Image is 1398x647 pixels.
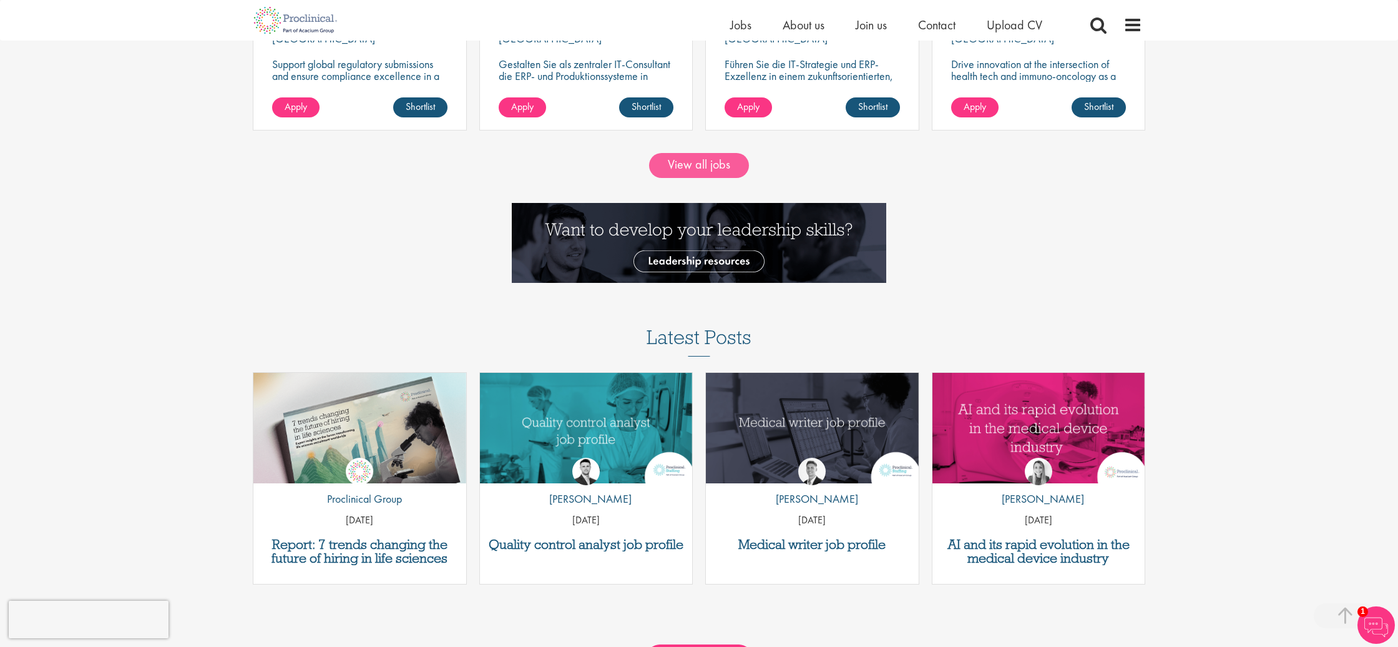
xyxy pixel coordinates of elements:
[992,491,1084,508] p: [PERSON_NAME]
[932,373,1145,483] img: AI and Its Impact on the Medical Device Industry | Proclinical
[511,100,534,113] span: Apply
[951,97,999,117] a: Apply
[540,491,632,508] p: [PERSON_NAME]
[499,58,674,117] p: Gestalten Sie als zentraler IT-Consultant die ERP- und Produktionssysteme in einem wachsenden, in...
[992,458,1084,514] a: Hannah Burke [PERSON_NAME]
[486,538,687,551] a: Quality control analyst job profile
[1072,97,1126,117] a: Shortlist
[260,538,460,565] a: Report: 7 trends changing the future of hiring in life sciences
[393,97,447,117] a: Shortlist
[964,100,986,113] span: Apply
[737,100,760,113] span: Apply
[706,373,919,483] img: Medical writer job profile
[619,97,673,117] a: Shortlist
[766,458,858,514] a: George Watson [PERSON_NAME]
[725,97,772,117] a: Apply
[9,601,169,638] iframe: reCAPTCHA
[932,513,1145,528] p: [DATE]
[987,17,1042,33] a: Upload CV
[285,100,307,113] span: Apply
[766,491,858,508] p: [PERSON_NAME]
[253,373,466,483] a: Link to a post
[540,458,632,514] a: Joshua Godden [PERSON_NAME]
[1357,606,1395,644] img: Chatbot
[318,458,402,514] a: Proclinical Group Proclinical Group
[706,373,919,483] a: Link to a post
[1025,458,1052,485] img: Hannah Burke
[856,17,887,33] a: Join us
[725,58,900,106] p: Führen Sie die IT-Strategie und ERP-Exzellenz in einem zukunftsorientierten, wachsenden Unternehm...
[647,327,751,357] h3: Latest Posts
[480,513,693,528] p: [DATE]
[939,538,1139,565] a: AI and its rapid evolution in the medical device industry
[499,97,546,117] a: Apply
[253,513,466,528] p: [DATE]
[572,458,600,485] img: Joshua Godden
[706,513,919,528] p: [DATE]
[480,373,693,483] a: Link to a post
[730,17,751,33] a: Jobs
[272,58,447,94] p: Support global regulatory submissions and ensure compliance excellence in a dynamic project manag...
[712,538,912,551] a: Medical writer job profile
[512,203,886,283] img: Want to develop your leadership skills? See our Leadership Resources
[846,97,900,117] a: Shortlist
[951,58,1127,117] p: Drive innovation at the intersection of health tech and immuno-oncology as a Product Manager shap...
[649,153,749,178] a: View all jobs
[932,373,1145,483] a: Link to a post
[512,235,886,248] a: Want to develop your leadership skills? See our Leadership Resources
[480,373,693,483] img: quality control analyst job profile
[918,17,956,33] a: Contact
[783,17,824,33] a: About us
[272,97,320,117] a: Apply
[1357,606,1368,617] span: 1
[318,491,402,508] p: Proclinical Group
[346,458,373,485] img: Proclinical Group
[798,458,826,485] img: George Watson
[253,373,466,493] img: Proclinical: Life sciences hiring trends report 2025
